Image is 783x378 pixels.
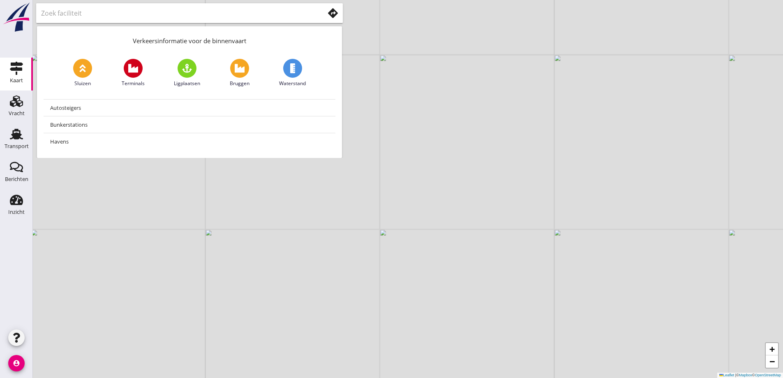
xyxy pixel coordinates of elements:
[8,355,25,371] i: account_circle
[5,176,28,182] div: Berichten
[755,373,781,377] a: OpenStreetMap
[50,137,329,146] div: Havens
[10,78,23,83] div: Kaart
[41,7,313,20] input: Zoek faciliteit
[74,80,91,87] span: Sluizen
[50,120,329,130] div: Bunkerstations
[230,80,249,87] span: Bruggen
[5,144,29,149] div: Transport
[279,80,306,87] span: Waterstand
[739,373,752,377] a: Mapbox
[122,80,145,87] span: Terminals
[769,344,775,354] span: +
[50,103,329,113] div: Autosteigers
[8,209,25,215] div: Inzicht
[37,26,342,52] div: Verkeersinformatie voor de binnenvaart
[230,59,249,87] a: Bruggen
[279,59,306,87] a: Waterstand
[766,355,778,368] a: Zoom out
[174,59,200,87] a: Ligplaatsen
[769,356,775,366] span: −
[2,2,31,32] img: logo-small.a267ee39.svg
[122,59,145,87] a: Terminals
[766,343,778,355] a: Zoom in
[719,373,734,377] a: Leaflet
[174,80,200,87] span: Ligplaatsen
[717,373,783,378] div: © ©
[9,111,25,116] div: Vracht
[73,59,92,87] a: Sluizen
